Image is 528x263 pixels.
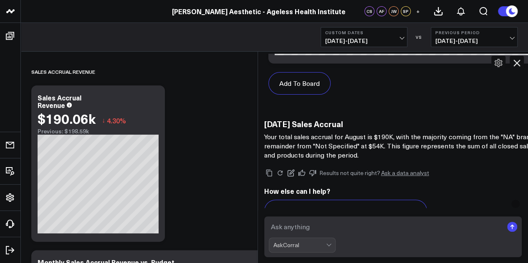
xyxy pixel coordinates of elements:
div: AF [376,6,387,16]
div: SP [401,6,411,16]
b: Previous Period [435,30,513,35]
a: [PERSON_NAME] Aesthetic - Ageless Health Institute [172,7,346,16]
span: [DATE] - [DATE] [435,38,513,44]
button: + [413,6,423,16]
span: 4.30% [107,116,126,125]
button: Which locations had the highest sales accrual? [264,200,427,222]
button: Copy [264,168,274,178]
div: Sales Accrual Revenue [38,93,81,110]
b: Custom Dates [325,30,403,35]
div: AskCorral [273,242,326,248]
button: Previous Period[DATE]-[DATE] [431,27,518,47]
span: Results not quite right? [319,169,380,177]
div: CS [364,6,374,16]
span: ↓ [102,115,105,126]
div: VS [412,35,427,40]
div: Previous: $198.59k [38,128,159,135]
button: Custom Dates[DATE]-[DATE] [321,27,407,47]
a: Ask a data analyst [381,170,429,176]
span: [DATE] - [DATE] [325,38,403,44]
div: JW [389,6,399,16]
div: Sales Accrual Revenue [31,62,95,81]
button: Add To Board [268,72,331,95]
span: + [416,8,420,14]
div: $190.06k [38,111,96,126]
